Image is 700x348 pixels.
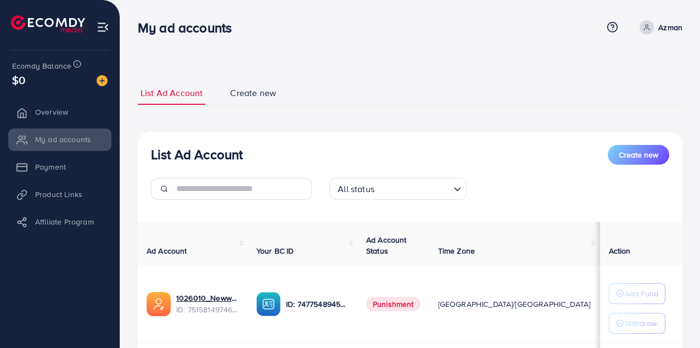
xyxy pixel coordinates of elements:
span: ID: 7515814974686543888 [176,304,239,315]
p: ID: 7477548945393319953 [286,298,349,311]
span: $0 [12,72,25,88]
h3: My ad accounts [138,20,240,36]
span: Ad Account Status [366,234,407,256]
span: List Ad Account [141,87,203,99]
img: logo [11,15,85,32]
img: ic-ads-acc.e4c84228.svg [147,292,171,316]
span: Ad Account [147,245,187,256]
img: image [97,75,108,86]
img: menu [97,21,109,33]
div: <span class='underline'>1026010_Newww_1749912043958</span></br>7515814974686543888 [176,293,239,315]
span: [GEOGRAPHIC_DATA]/[GEOGRAPHIC_DATA] [438,299,591,310]
span: All status [335,181,377,197]
input: Search for option [378,179,449,197]
button: Withdraw [609,313,665,334]
img: ic-ba-acc.ded83a64.svg [256,292,281,316]
span: Create new [619,149,658,160]
button: Create new [608,145,669,165]
p: Azman [658,21,682,34]
p: Withdraw [625,317,657,330]
span: Action [609,245,631,256]
span: Your BC ID [256,245,294,256]
h3: List Ad Account [151,147,243,162]
p: Add Fund [625,287,658,300]
span: Time Zone [438,245,475,256]
a: Azman [635,20,682,35]
span: Create new [230,87,276,99]
button: Add Fund [609,283,665,304]
a: 1026010_Newww_1749912043958 [176,293,239,304]
span: Punishment [366,297,421,311]
span: Ecomdy Balance [12,60,71,71]
div: Search for option [329,178,467,200]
